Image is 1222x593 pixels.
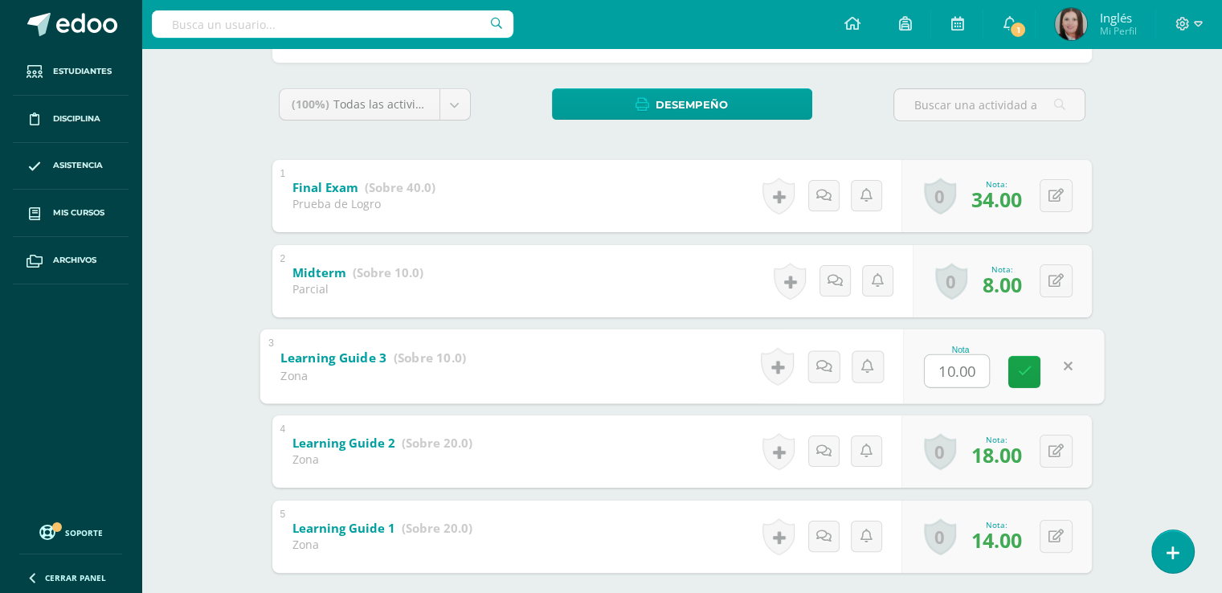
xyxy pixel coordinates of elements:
b: Midterm [292,264,346,280]
div: Nota [924,345,997,354]
div: Zona [292,537,472,552]
div: Nota: [971,178,1022,190]
img: e03ec1ec303510e8e6f60bf4728ca3bf.png [1055,8,1087,40]
a: Midterm (Sobre 10.0) [292,260,423,286]
strong: (Sobre 20.0) [402,435,472,451]
span: Desempeño [656,90,728,120]
div: Nota: [983,264,1022,275]
a: Learning Guide 3 (Sobre 10.0) [280,345,466,370]
strong: (Sobre 40.0) [365,179,435,195]
div: Zona [292,452,472,467]
input: Busca un usuario... [152,10,513,38]
div: Zona [280,366,466,382]
a: Disciplina [13,96,129,143]
span: Cerrar panel [45,572,106,583]
span: Asistencia [53,159,103,172]
span: Soporte [65,527,103,538]
div: Parcial [292,281,423,296]
a: Final Exam (Sobre 40.0) [292,175,435,201]
span: 34.00 [971,186,1022,213]
a: Soporte [19,521,122,542]
span: Mi Perfil [1099,24,1136,38]
a: (100%)Todas las actividades de esta unidad [280,89,470,120]
span: 14.00 [971,526,1022,554]
span: Estudiantes [53,65,112,78]
span: Todas las actividades de esta unidad [333,96,533,112]
div: Prueba de Logro [292,196,435,211]
span: Mis cursos [53,207,104,219]
b: Learning Guide 2 [292,435,395,451]
div: Nota: [971,519,1022,530]
b: Learning Guide 3 [280,349,386,366]
a: 0 [924,518,956,555]
a: Desempeño [552,88,812,120]
a: Estudiantes [13,48,129,96]
span: 1 [1009,21,1027,39]
a: 0 [935,263,967,300]
span: 18.00 [971,441,1022,468]
strong: (Sobre 20.0) [402,520,472,536]
a: Learning Guide 1 (Sobre 20.0) [292,516,472,542]
a: Asistencia [13,143,129,190]
b: Learning Guide 1 [292,520,395,536]
a: 0 [924,433,956,470]
div: Nota: [971,434,1022,445]
span: Archivos [53,254,96,267]
strong: (Sobre 10.0) [393,349,466,366]
span: 8.00 [983,271,1022,298]
strong: (Sobre 10.0) [353,264,423,280]
a: Archivos [13,237,129,284]
input: Buscar una actividad aquí... [894,89,1085,121]
span: (100%) [292,96,329,112]
input: 0-10.0 [925,354,989,386]
a: Mis cursos [13,190,129,237]
span: Inglés [1099,10,1136,26]
a: Learning Guide 2 (Sobre 20.0) [292,431,472,456]
a: 0 [924,178,956,215]
b: Final Exam [292,179,358,195]
span: Disciplina [53,112,100,125]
